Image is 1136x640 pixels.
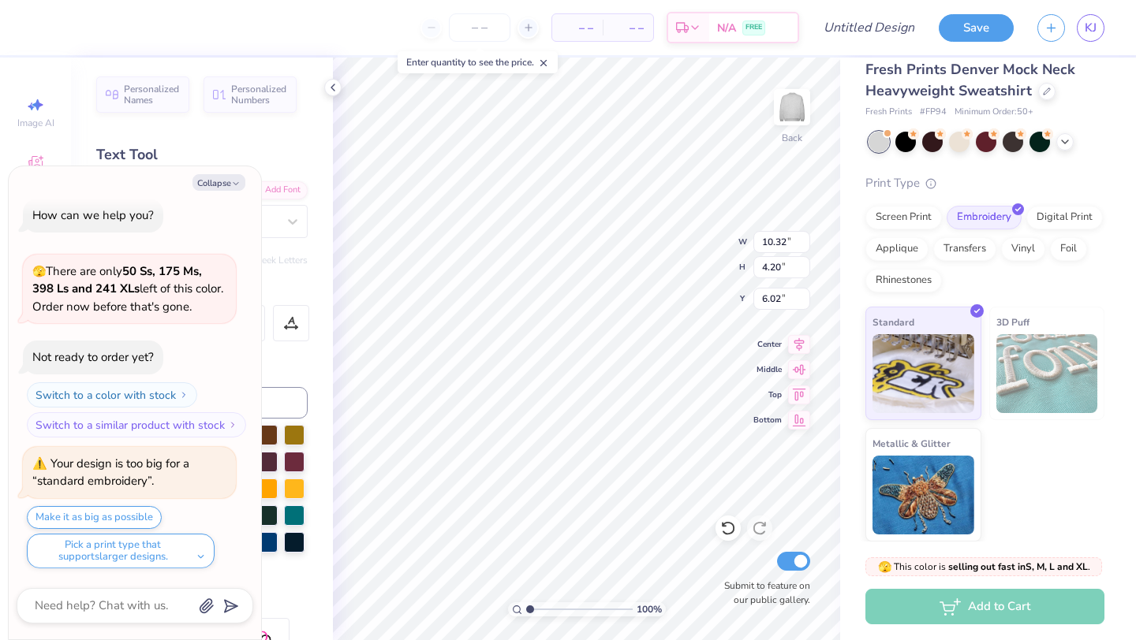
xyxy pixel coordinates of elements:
div: Screen Print [865,206,942,229]
div: Print Type [865,174,1104,192]
div: Rhinestones [865,269,942,292]
button: Make it as big as possible [27,506,162,529]
span: Fresh Prints [865,106,912,119]
div: Applique [865,237,929,261]
div: Embroidery [947,206,1022,229]
span: 100 % [637,602,662,616]
div: Not ready to order yet? [32,349,154,365]
span: Top [753,389,782,400]
span: # FP94 [920,106,947,119]
button: Pick a print type that supportslarger designs. [27,534,215,568]
button: Switch to a similar product with stock [27,412,246,437]
span: N/A [717,20,736,36]
button: Switch to a color with stock [27,382,197,407]
div: Digital Print [1026,206,1103,229]
span: Middle [753,364,782,375]
div: Vinyl [1001,237,1045,261]
span: KJ [1085,19,1097,37]
div: Enter quantity to see the price. [398,51,558,73]
label: Submit to feature on our public gallery. [716,579,810,607]
span: Fresh Prints Denver Mock Neck Heavyweight Sweatshirt [865,60,1075,100]
img: Standard [873,334,974,413]
input: Untitled Design [811,12,927,43]
span: Minimum Order: 50 + [955,106,1033,119]
span: Metallic & Glitter [873,435,951,452]
div: Back [782,131,802,145]
img: Switch to a color with stock [179,390,189,400]
div: How can we help you? [32,207,154,223]
span: FREE [745,22,762,33]
div: Add Font [245,181,308,199]
button: Collapse [192,174,245,191]
strong: selling out fast in S, M, L and XL [948,560,1088,573]
span: 🫣 [32,264,46,279]
div: Text Tool [96,144,308,166]
img: 3D Puff [996,334,1098,413]
span: – – [612,20,644,36]
span: Center [753,339,782,350]
span: Personalized Names [124,84,180,106]
span: 3D Puff [996,314,1029,330]
span: Personalized Numbers [231,84,287,106]
span: Standard [873,314,914,330]
img: Switch to a similar product with stock [228,420,237,430]
div: Foil [1050,237,1087,261]
div: Your design is too big for a “standard embroidery”. [32,456,189,489]
span: There are only left of this color. Order now before that's gone. [32,263,223,314]
a: KJ [1077,14,1104,42]
span: This color is . [878,560,1090,574]
img: Back [776,91,808,123]
img: Metallic & Glitter [873,456,974,534]
span: 🫣 [878,560,891,575]
input: – – [449,13,510,42]
span: Image AI [17,117,54,129]
div: Transfers [933,237,996,261]
button: Save [939,14,1014,42]
span: Bottom [753,415,782,426]
span: – – [562,20,593,36]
